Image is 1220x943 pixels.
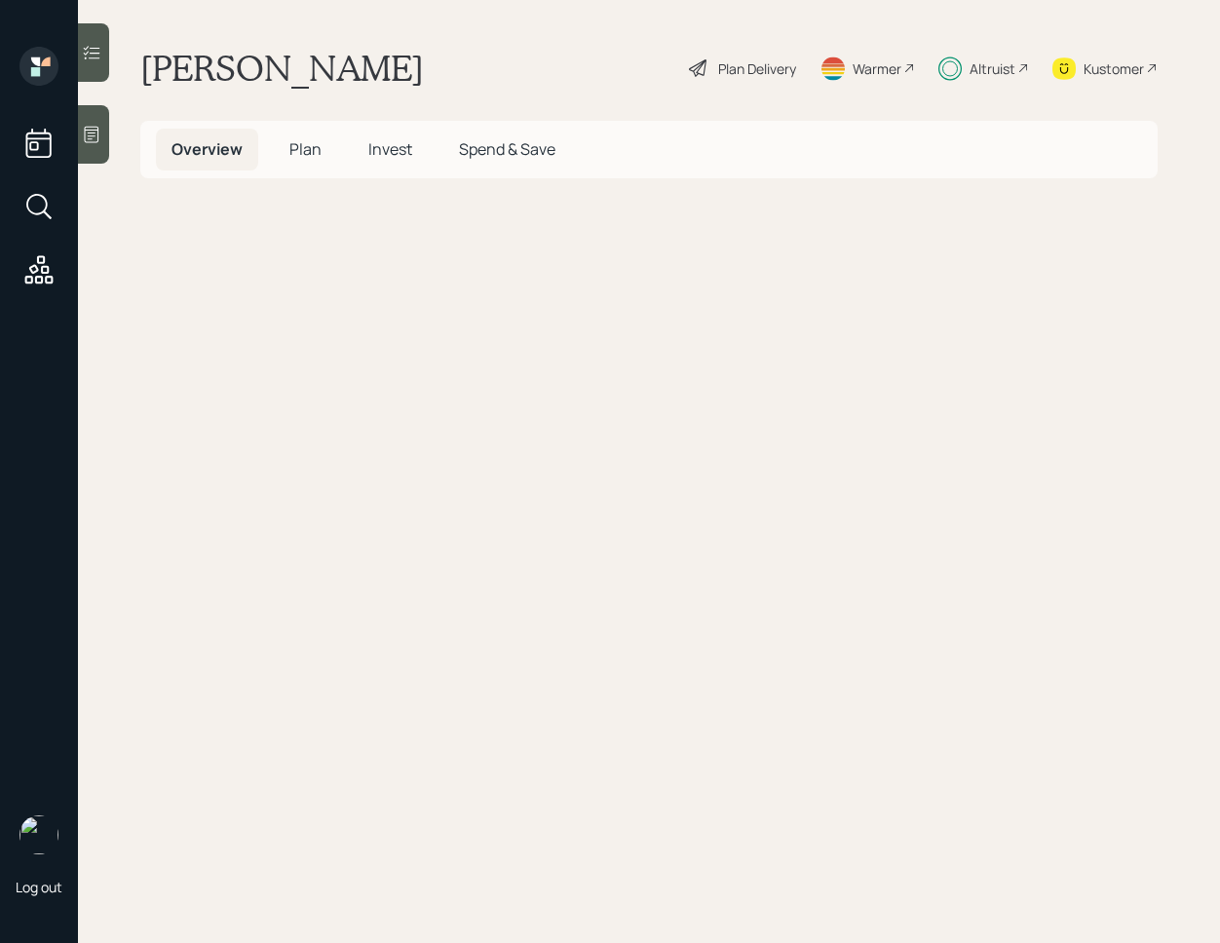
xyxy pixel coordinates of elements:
span: Overview [172,138,243,160]
span: Spend & Save [459,138,555,160]
img: retirable_logo.png [19,815,58,854]
div: Warmer [853,58,901,79]
div: Log out [16,878,62,896]
h1: [PERSON_NAME] [140,47,424,90]
span: Invest [368,138,412,160]
div: Plan Delivery [718,58,796,79]
div: Kustomer [1084,58,1144,79]
div: Altruist [970,58,1015,79]
span: Plan [289,138,322,160]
